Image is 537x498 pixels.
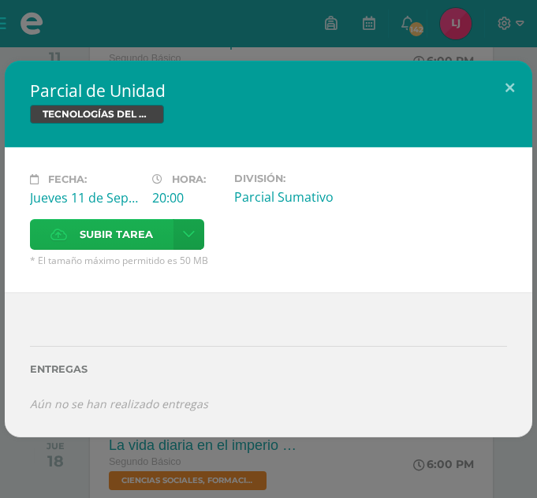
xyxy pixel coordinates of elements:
span: Subir tarea [80,220,153,249]
div: Jueves 11 de Septiembre [30,189,140,206]
label: Entregas [30,363,507,375]
h2: Parcial de Unidad [30,80,507,102]
label: División: [234,173,344,184]
div: Parcial Sumativo [234,188,344,206]
span: Hora: [172,173,206,185]
span: * El tamaño máximo permitido es 50 MB [30,254,507,267]
span: TECNOLOGÍAS DEL APRENDIZAJE Y LA COMUNICACIÓN [30,105,164,124]
span: Fecha: [48,173,87,185]
button: Close (Esc) [487,61,532,114]
div: 20:00 [152,189,222,206]
i: Aún no se han realizado entregas [30,396,208,411]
